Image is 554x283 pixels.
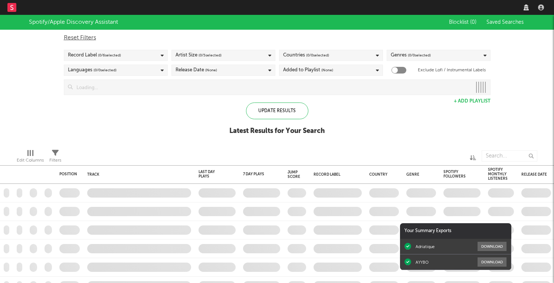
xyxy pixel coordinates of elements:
span: Saved Searches [486,20,525,25]
button: Download [478,257,507,267]
div: Adriatique [416,244,435,249]
span: ( 0 / 0 selected) [408,51,431,60]
div: Added to Playlist [283,66,333,75]
div: Edit Columns [17,147,44,168]
label: Exclude Lofi / Instrumental Labels [418,66,486,75]
div: Reset Filters [64,33,491,42]
span: ( 0 / 0 selected) [306,51,329,60]
div: AYYBO [416,260,429,265]
input: Loading... [73,80,472,95]
div: Spotify Monthly Listeners [488,167,508,181]
div: Track [87,172,187,177]
span: (None) [205,66,217,75]
div: Latest Results for Your Search [229,127,325,136]
button: Download [478,242,507,251]
div: Release Date [521,172,547,177]
div: Artist Size [176,51,222,60]
div: Your Summary Exports [400,223,511,239]
div: Jump Score [288,170,300,179]
span: ( 0 / 6 selected) [98,51,121,60]
div: Genres [391,51,431,60]
div: Update Results [246,103,308,119]
input: Search... [482,150,537,162]
div: Countries [283,51,329,60]
div: Languages [68,66,117,75]
div: Position [59,172,77,176]
span: ( 0 / 0 selected) [94,66,117,75]
div: Last Day Plays [199,170,224,179]
div: Country [369,172,395,177]
div: Spotify Followers [443,170,469,179]
div: Genre [406,172,432,177]
div: 7 Day Plays [243,172,269,176]
div: Record Label [68,51,121,60]
div: Filters [49,147,61,168]
button: Saved Searches [484,19,525,25]
div: Filters [49,156,61,165]
span: ( 0 / 5 selected) [199,51,222,60]
div: Spotify/Apple Discovery Assistant [29,18,118,27]
div: Edit Columns [17,156,44,165]
span: (None) [321,66,333,75]
div: Release Date [176,66,217,75]
span: Blocklist [449,20,476,25]
span: ( 0 ) [470,20,476,25]
div: Record Label [314,172,358,177]
button: + Add Playlist [454,99,491,104]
